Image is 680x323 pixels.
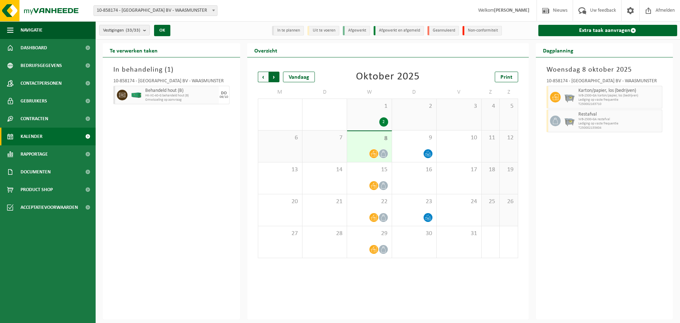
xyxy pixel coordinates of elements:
[440,134,477,142] span: 10
[503,102,514,110] span: 5
[437,86,481,99] td: V
[131,93,142,98] img: HK-XC-40-GN-00
[396,102,433,110] span: 2
[578,126,661,130] span: T250002155604
[21,199,78,216] span: Acceptatievoorwaarden
[374,26,424,35] li: Afgewerkt en afgemeld
[482,86,500,99] td: Z
[21,39,47,57] span: Dashboard
[258,72,268,82] span: Vorige
[21,145,48,163] span: Rapportage
[306,166,343,174] span: 14
[306,134,343,142] span: 7
[262,230,299,238] span: 27
[440,198,477,206] span: 24
[307,26,339,35] li: Uit te voeren
[503,198,514,206] span: 26
[126,28,140,33] count: (33/33)
[564,92,575,102] img: WB-2500-GAL-GY-01
[546,79,663,86] div: 10-858174 - [GEOGRAPHIC_DATA] BV - WAASMUNSTER
[396,230,433,238] span: 30
[221,91,227,95] div: DO
[440,230,477,238] span: 31
[578,122,661,126] span: Lediging op vaste frequentie
[21,181,53,199] span: Product Shop
[503,134,514,142] span: 12
[440,166,477,174] span: 17
[351,198,388,206] span: 22
[99,25,150,35] button: Vestigingen(33/33)
[392,86,437,99] td: D
[113,65,229,75] h3: In behandeling ( )
[21,21,42,39] span: Navigatie
[258,86,302,99] td: M
[578,98,661,102] span: Lediging op vaste frequentie
[546,65,663,75] h3: Woensdag 8 oktober 2025
[351,230,388,238] span: 29
[262,134,299,142] span: 6
[440,102,477,110] span: 3
[578,94,661,98] span: WB-2500-GA karton/papier, los (bedrijven)
[485,102,496,110] span: 4
[154,25,170,36] button: OK
[21,92,47,110] span: Gebruikers
[538,25,678,36] a: Extra taak aanvragen
[302,86,347,99] td: D
[21,163,51,181] span: Documenten
[503,166,514,174] span: 19
[21,110,48,128] span: Contracten
[351,135,388,143] span: 8
[93,5,217,16] span: 10-858174 - CLEYS BV - WAASMUNSTER
[494,8,529,13] strong: [PERSON_NAME]
[113,79,229,86] div: 10-858174 - [GEOGRAPHIC_DATA] BV - WAASMUNSTER
[485,166,496,174] span: 18
[347,86,392,99] td: W
[167,66,171,73] span: 1
[427,26,459,35] li: Geannuleerd
[463,26,502,35] li: Non-conformiteit
[283,72,315,82] div: Vandaag
[343,26,370,35] li: Afgewerkt
[262,166,299,174] span: 13
[145,88,217,94] span: Behandeld hout (B)
[578,88,661,94] span: Karton/papier, los (bedrijven)
[351,102,388,110] span: 1
[396,134,433,142] span: 9
[500,74,512,80] span: Print
[145,98,217,102] span: Omwisseling op aanvraag
[94,6,217,16] span: 10-858174 - CLEYS BV - WAASMUNSTER
[564,116,575,126] img: WB-2500-GAL-GY-01
[495,72,518,82] a: Print
[21,74,62,92] span: Contactpersonen
[103,25,140,36] span: Vestigingen
[396,198,433,206] span: 23
[485,198,496,206] span: 25
[578,112,661,117] span: Restafval
[220,95,228,99] div: 09/10
[306,198,343,206] span: 21
[500,86,518,99] td: Z
[396,166,433,174] span: 16
[578,102,661,106] span: T250002163710
[306,230,343,238] span: 28
[247,43,284,57] h2: Overzicht
[351,166,388,174] span: 15
[145,94,217,98] span: HK-XC-40-G behandeld hout (B)
[103,43,165,57] h2: Te verwerken taken
[485,134,496,142] span: 11
[272,26,304,35] li: In te plannen
[21,57,62,74] span: Bedrijfsgegevens
[356,72,420,82] div: Oktober 2025
[21,128,42,145] span: Kalender
[262,198,299,206] span: 20
[269,72,279,82] span: Volgende
[536,43,580,57] h2: Dagplanning
[379,117,388,127] div: 2
[578,117,661,122] span: WB-2500-GA restafval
